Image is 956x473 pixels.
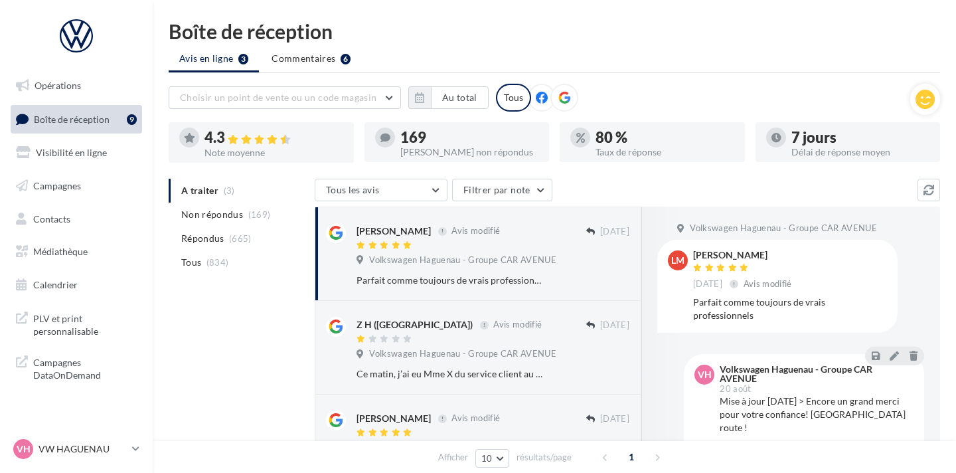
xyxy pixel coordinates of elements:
[8,348,145,387] a: Campagnes DataOnDemand
[493,320,542,330] span: Avis modifié
[451,226,500,236] span: Avis modifié
[400,130,539,145] div: 169
[248,209,271,220] span: (169)
[438,451,468,464] span: Afficher
[744,278,792,289] span: Avis modifié
[400,147,539,157] div: [PERSON_NAME] non répondus
[11,436,142,462] a: VH VW HAGUENAU
[698,368,712,381] span: VH
[17,442,31,456] span: VH
[369,348,556,360] span: Volkswagen Haguenau - Groupe CAR AVENUE
[33,279,78,290] span: Calendrier
[693,278,722,290] span: [DATE]
[169,86,401,109] button: Choisir un point de vente ou un code magasin
[33,180,81,191] span: Campagnes
[8,304,145,343] a: PLV et print personnalisable
[272,52,335,65] span: Commentaires
[8,238,145,266] a: Médiathèque
[8,105,145,134] a: Boîte de réception9
[357,318,473,331] div: Z H ([GEOGRAPHIC_DATA])
[8,271,145,299] a: Calendrier
[357,274,543,287] div: Parfait comme toujours de vrais professionnels
[326,184,380,195] span: Tous les avis
[693,296,887,322] div: Parfait comme toujours de vrais professionnels
[451,413,500,424] span: Avis modifié
[33,213,70,224] span: Contacts
[229,233,252,244] span: (665)
[39,442,127,456] p: VW HAGUENAU
[621,446,642,468] span: 1
[169,21,940,41] div: Boîte de réception
[315,179,447,201] button: Tous les avis
[357,367,543,381] div: Ce matin, j’ai eu Mme X du service client au téléphone. Une personne dont la voix est si basse qu...
[600,226,629,238] span: [DATE]
[791,130,930,145] div: 7 jours
[408,86,489,109] button: Au total
[33,246,88,257] span: Médiathèque
[671,254,684,267] span: lm
[181,232,224,245] span: Répondus
[600,413,629,425] span: [DATE]
[127,114,137,125] div: 9
[181,208,243,221] span: Non répondus
[357,225,431,238] div: [PERSON_NAME]
[8,205,145,233] a: Contacts
[8,139,145,167] a: Visibilité en ligne
[33,310,137,338] span: PLV et print personnalisable
[204,148,343,157] div: Note moyenne
[600,320,629,331] span: [DATE]
[596,130,734,145] div: 80 %
[690,223,877,235] span: Volkswagen Haguenau - Groupe CAR AVENUE
[35,80,81,91] span: Opérations
[341,54,351,64] div: 6
[8,72,145,100] a: Opérations
[33,353,137,382] span: Campagnes DataOnDemand
[791,147,930,157] div: Délai de réponse moyen
[496,84,531,112] div: Tous
[357,412,431,425] div: [PERSON_NAME]
[596,147,734,157] div: Taux de réponse
[720,385,751,393] span: 20 août
[369,254,556,266] span: Volkswagen Haguenau - Groupe CAR AVENUE
[517,451,572,464] span: résultats/page
[693,250,795,260] div: [PERSON_NAME]
[36,147,107,158] span: Visibilité en ligne
[8,172,145,200] a: Campagnes
[481,453,493,464] span: 10
[475,449,509,468] button: 10
[452,179,552,201] button: Filtrer par note
[431,86,489,109] button: Au total
[180,92,376,103] span: Choisir un point de vente ou un code magasin
[204,130,343,145] div: 4.3
[181,256,201,269] span: Tous
[34,113,110,124] span: Boîte de réception
[720,365,911,383] div: Volkswagen Haguenau - Groupe CAR AVENUE
[206,257,229,268] span: (834)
